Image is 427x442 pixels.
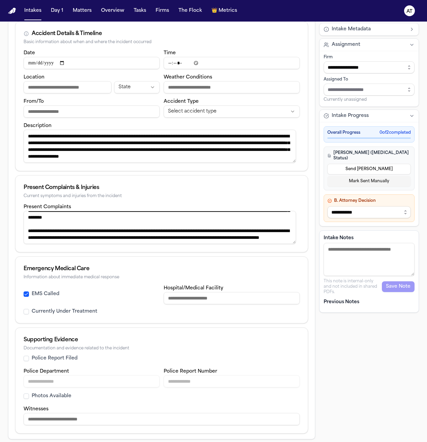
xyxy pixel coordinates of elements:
textarea: Intake notes [324,243,415,276]
button: Incident state [114,81,160,93]
label: Present Complaints [24,204,71,210]
span: Overall Progress [327,130,360,135]
label: Date [24,51,35,56]
button: The Flock [176,5,205,17]
label: Photos Available [32,393,71,400]
button: Send [PERSON_NAME] [327,164,411,175]
div: Information about immediate medical response [24,275,300,280]
input: Incident date [24,57,160,69]
span: Currently unassigned [324,97,367,102]
input: Witnesses [24,413,300,425]
button: Matters [70,5,94,17]
input: Select firm [324,61,415,73]
button: Firms [153,5,172,17]
label: Location [24,75,44,80]
div: Firm [324,55,415,60]
span: Assignment [332,41,360,48]
label: Hospital/Medical Facility [164,286,223,291]
h4: [PERSON_NAME] ([MEDICAL_DATA] Status) [327,150,411,161]
span: Intake Metadata [332,26,371,33]
label: Description [24,123,52,128]
span: 0 of 2 completed [380,130,411,135]
div: Emergency Medical Care [24,265,300,273]
div: Accident Details & Timeline [32,30,102,38]
label: Intake Notes [324,235,415,242]
label: Time [164,51,176,56]
label: From/To [24,99,44,104]
h4: B. Attorney Decision [327,198,411,203]
input: Weather conditions [164,81,300,93]
input: From/To destination [24,105,160,118]
label: Police Department [24,369,69,374]
div: Present Complaints & Injuries [24,184,300,192]
label: EMS Called [32,291,59,297]
div: Documentation and evidence related to the incident [24,346,300,351]
div: Basic information about when and where the incident occurred [24,40,300,45]
button: Intakes [22,5,44,17]
input: Incident location [24,81,111,93]
input: Hospital or medical facility [164,292,300,304]
div: Supporting Evidence [24,336,300,344]
button: Overview [98,5,127,17]
label: Currently Under Treatment [32,308,97,315]
label: Police Report Number [164,369,217,374]
button: crownMetrics [209,5,240,17]
button: Mark Sent Manually [327,176,411,187]
img: Finch Logo [8,8,16,14]
input: Incident time [164,57,300,69]
span: Intake Progress [332,113,369,119]
button: Intake Progress [320,110,419,122]
textarea: Incident description [24,130,296,163]
button: Intake Metadata [320,23,419,35]
div: Current symptoms and injuries from the incident [24,194,300,199]
label: Accident Type [164,99,199,104]
label: Police Report Filed [32,355,77,362]
textarea: Present complaints [24,211,296,244]
button: Day 1 [48,5,66,17]
label: Witnesses [24,407,48,412]
input: Police department [24,375,160,387]
label: Weather Conditions [164,75,212,80]
input: Police report number [164,375,300,387]
input: Assign to staff member [324,84,415,96]
p: Previous Notes [324,299,415,306]
button: Assignment [320,39,419,51]
p: This note is internal-only and not included in shared PDFs. [324,279,382,295]
button: Tasks [131,5,149,17]
div: Assigned To [324,77,415,82]
a: Home [8,8,16,14]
